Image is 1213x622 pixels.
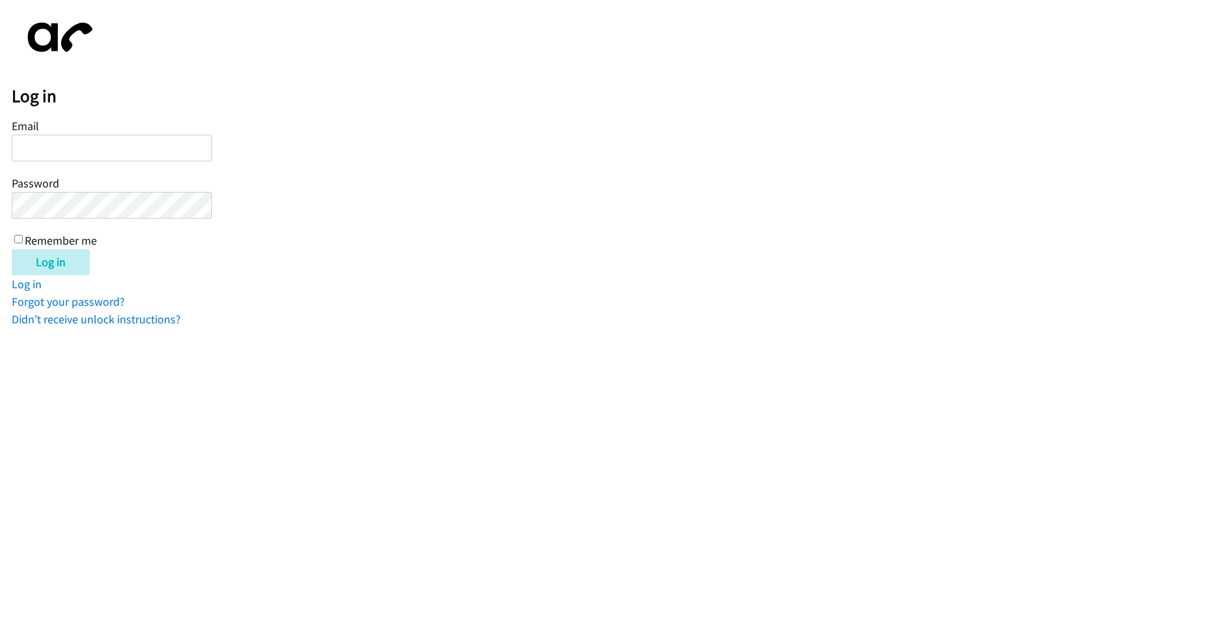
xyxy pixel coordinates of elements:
[12,118,39,133] label: Email
[12,176,59,191] label: Password
[12,249,90,275] input: Log in
[25,233,97,248] label: Remember me
[12,294,125,309] a: Forgot your password?
[12,312,181,327] a: Didn't receive unlock instructions?
[12,12,103,63] img: aphone-8a226864a2ddd6a5e75d1ebefc011f4aa8f32683c2d82f3fb0802fe031f96514.svg
[12,277,42,291] a: Log in
[12,85,1213,107] h2: Log in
